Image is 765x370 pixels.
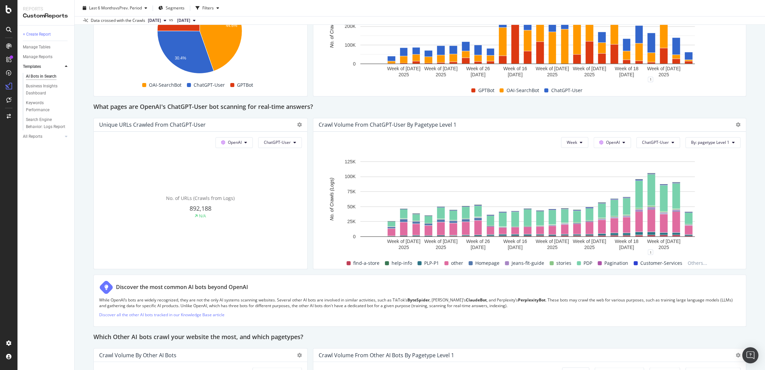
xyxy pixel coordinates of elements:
text: 2025 [436,72,446,77]
text: 2025 [658,72,669,77]
text: 2025 [584,72,595,77]
div: Manage Reports [23,53,52,60]
div: Which Other AI bots crawl your website the most, and which pagetypes? [93,332,746,343]
text: 2025 [547,72,557,77]
div: Crawl Volume by Other AI Bots [99,352,176,359]
text: Week of [DATE] [647,66,680,71]
text: 0 [353,61,356,66]
text: Week of 18 [614,239,638,244]
button: Filters [193,3,222,13]
div: Search Engine Behavior: Logs Report [26,116,66,130]
text: Week of [DATE] [387,66,420,71]
div: Crawl Volume from Other AI Bots by pagetype Level 1 [319,352,454,359]
span: Customer-Services [640,259,682,267]
text: 75K [347,189,356,194]
text: 50K [347,204,356,209]
h2: What pages are OpenAI's ChatGPT-User bot scanning for real-time answers? [93,102,313,113]
a: Manage Tables [23,44,70,51]
div: Unique URLs Crawled from ChatGPT-User [99,121,206,128]
span: 2025 Sep. 22nd [148,17,161,24]
div: + Create Report [23,31,51,38]
span: ChatGPT-User [642,139,669,145]
span: ChatGPT-User [551,86,582,94]
div: Discover the most common AI bots beyond OpenAIWhile OpenAI’s bots are widely recognized, they are... [93,275,746,327]
text: 30.4% [175,56,186,60]
span: 2025 Feb. 12th [177,17,190,24]
div: Reports [23,5,69,12]
text: 125K [345,159,356,164]
strong: ByteSpider [407,297,430,303]
div: All Reports [23,133,42,140]
text: Week of 26 [466,66,490,71]
span: OpenAI [606,139,620,145]
span: 892,188 [190,204,211,212]
span: Week [567,139,577,145]
text: [DATE] [508,72,522,77]
span: No. of URLs (Crawls from Logs) [166,195,235,201]
span: find-a-store [353,259,379,267]
div: N/A [199,213,206,219]
a: Manage Reports [23,53,70,60]
span: PLP-P1 [424,259,439,267]
span: Others... [685,259,710,267]
div: Manage Tables [23,44,50,51]
text: 25K [347,219,356,224]
strong: ClaudeBot [466,297,487,303]
span: Homepage [475,259,499,267]
text: 2025 [398,245,409,250]
text: Week of [DATE] [647,239,680,244]
text: [DATE] [471,245,485,250]
span: OpenAI [228,139,242,145]
div: Unique URLs Crawled from ChatGPT-UserOpenAIChatGPT-UserNo. of URLs (Crawls from Logs)892,188N/A [93,118,308,269]
a: Business Insights Dashboard [26,83,70,97]
div: Crawl Volume from ChatGPT-User by pagetype Level 1 [319,121,456,128]
div: Business Insights Dashboard [26,83,65,97]
div: Discover the most common AI bots beyond OpenAI [116,283,248,291]
text: Week of [DATE] [573,239,606,244]
div: Data crossed with the Crawls [91,17,145,24]
span: Jeans-fit-guide [512,259,544,267]
text: Week of [DATE] [424,66,457,71]
div: CustomReports [23,12,69,20]
div: 1 [648,77,653,82]
a: All Reports [23,133,63,140]
text: Week of [DATE] [573,66,606,71]
text: Week of [DATE] [424,239,457,244]
text: 2025 [658,245,669,250]
span: GPTBot [478,86,494,94]
span: vs Prev. Period [115,5,142,11]
div: 1 [648,249,653,255]
text: No. of Crawls (Logs) [329,177,334,220]
div: A chart. [319,158,737,252]
text: [DATE] [471,72,485,77]
span: OAI-SearchBot [149,81,182,89]
h2: Which Other AI bots crawl your website the most, and which pagetypes? [93,332,303,343]
text: 44.6% [226,23,237,28]
text: Week of 26 [466,239,490,244]
div: Keywords Performance [26,99,64,114]
a: Search Engine Behavior: Logs Report [26,116,70,130]
span: Pagination [604,259,628,267]
text: Week of 16 [503,66,527,71]
span: Segments [166,5,185,11]
span: PDP [583,259,592,267]
div: Crawl Volume from ChatGPT-User by pagetype Level 1WeekOpenAIChatGPT-UserBy: pagetype Level 1A cha... [313,118,746,269]
a: AI Bots in Search [26,73,70,80]
text: 2025 [547,245,557,250]
span: help-info [392,259,412,267]
div: What pages are OpenAI's ChatGPT-User bot scanning for real-time answers? [93,102,746,113]
span: By: pagetype Level 1 [691,139,729,145]
div: AI Bots in Search [26,73,56,80]
span: vs [169,17,174,23]
button: [DATE] [174,16,198,25]
button: Last 6 MonthsvsPrev. Period [80,3,150,13]
text: Week of [DATE] [387,239,420,244]
a: Keywords Performance [26,99,70,114]
button: By: pagetype Level 1 [685,137,740,148]
span: ChatGPT-User [264,139,291,145]
text: Week of [DATE] [535,66,569,71]
div: Templates [23,63,41,70]
span: ChatGPT-User [194,81,225,89]
text: 100K [345,174,356,179]
text: Week of 18 [614,66,638,71]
